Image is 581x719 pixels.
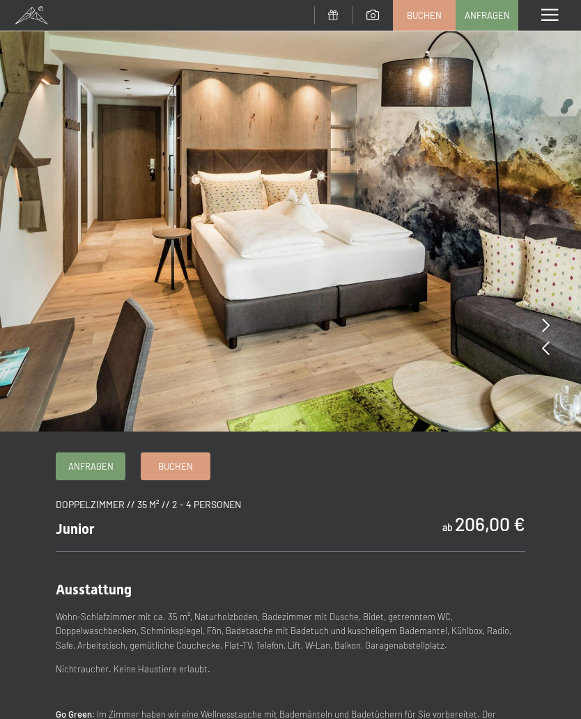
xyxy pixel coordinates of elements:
a: Buchen [394,1,455,30]
span: Anfragen [68,460,114,473]
a: Buchen [141,453,210,480]
a: Anfragen [456,1,518,30]
span: Buchen [407,9,442,22]
span: Buchen [158,460,193,473]
p: Wohn-Schlafzimmer mit ca. 35 m², Naturholzboden, Badezimmer mit Dusche, Bidet, getrenntem WC, Dop... [56,610,525,653]
span: Junior [56,521,95,537]
span: Ausstattung [56,581,132,598]
span: ab [442,521,453,533]
p: Nichtraucher. Keine Haustiere erlaubt. [56,662,525,677]
span: Anfragen [465,9,510,22]
span: Doppelzimmer // 35 m² // 2 - 4 Personen [56,498,241,510]
b: 206,00 € [455,512,525,535]
a: Anfragen [56,453,125,480]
